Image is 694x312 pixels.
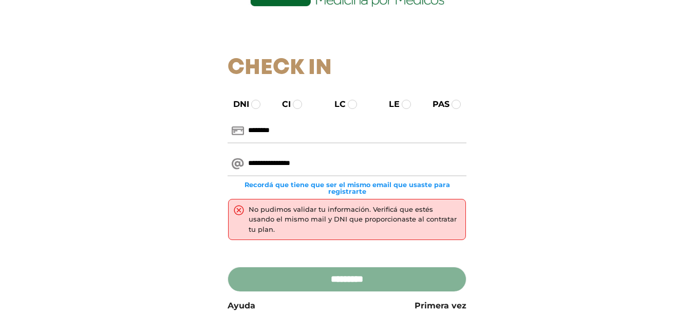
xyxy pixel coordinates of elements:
small: Recordá que tiene que ser el mismo email que usaste para registrarte [228,181,466,195]
a: Primera vez [415,300,466,312]
label: DNI [224,98,249,111]
label: LC [325,98,346,111]
div: No pudimos validar tu información. Verificá que estés usando el mismo mail y DNI que proporcionas... [249,205,460,235]
label: LE [380,98,400,111]
label: CI [273,98,291,111]
h1: Check In [228,56,466,81]
a: Ayuda [228,300,255,312]
label: PAS [423,98,449,111]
